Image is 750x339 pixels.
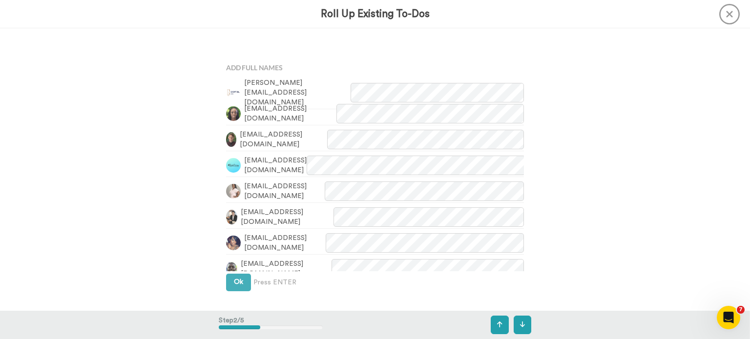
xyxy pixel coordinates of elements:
img: db7ff967-b029-4da6-8784-c96c078a9964.jpg [226,132,236,147]
span: [PERSON_NAME][EMAIL_ADDRESS][DOMAIN_NAME] [244,78,351,107]
span: 7 [737,306,745,314]
button: Ok [226,274,251,291]
img: dfb66d5c-b145-4589-bfcd-3f2266b577bf.jpg [226,210,237,224]
img: 8fc5d0e7-3194-4bff-820a-deabc04a1625.jpg [226,236,241,250]
span: [EMAIL_ADDRESS][DOMAIN_NAME] [244,233,326,253]
span: [EMAIL_ADDRESS][DOMAIN_NAME] [240,130,327,149]
img: 27934745-a587-4d8d-926a-870819f84160.png [226,85,241,100]
img: 9bcaa69a-76b6-4734-8540-bdfe370119db.jpg [226,158,241,173]
span: [EMAIL_ADDRESS][DOMAIN_NAME] [244,156,307,175]
h3: Roll Up Existing To-Dos [321,8,430,20]
h4: Add Full Names [226,64,524,71]
span: [EMAIL_ADDRESS][DOMAIN_NAME] [241,259,332,279]
img: e33c80b6-4990-4876-8477-a094370a68c6.jpg [226,184,241,199]
span: [EMAIL_ADDRESS][DOMAIN_NAME] [241,207,333,227]
span: [EMAIL_ADDRESS][DOMAIN_NAME] [244,104,336,123]
div: Step 2 / 5 [219,311,323,339]
iframe: Intercom live chat [717,306,740,329]
span: [EMAIL_ADDRESS][DOMAIN_NAME] [244,181,325,201]
span: Ok [234,279,243,285]
img: 19b31222-8b51-45c4-b482-27974c2cbcd5.jpg [226,261,237,276]
img: 585cb07b-b9cb-4e7a-ab96-6a5b0406997e.jpg [226,106,241,121]
span: Press ENTER [253,278,296,287]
